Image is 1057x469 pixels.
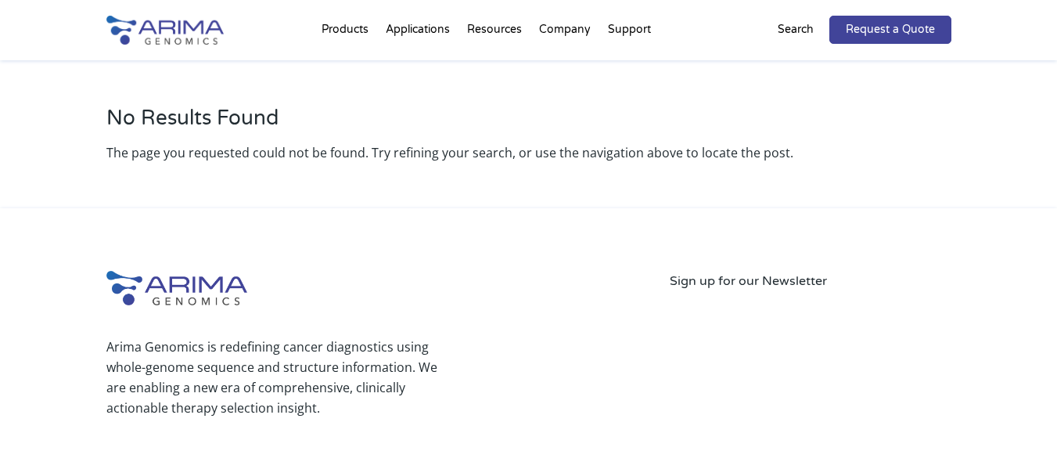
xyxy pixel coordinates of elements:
p: Sign up for our Newsletter [670,271,951,291]
img: Arima-Genomics-logo [106,271,247,305]
p: Arima Genomics is redefining cancer diagnostics using whole-genome sequence and structure informa... [106,337,444,418]
img: Arima-Genomics-logo [106,16,224,45]
a: Request a Quote [829,16,951,44]
p: The page you requested could not be found. Try refining your search, or use the navigation above ... [106,143,951,163]
h1: No Results Found [106,106,951,143]
p: Search [778,20,814,40]
iframe: Form 0 [670,291,951,394]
